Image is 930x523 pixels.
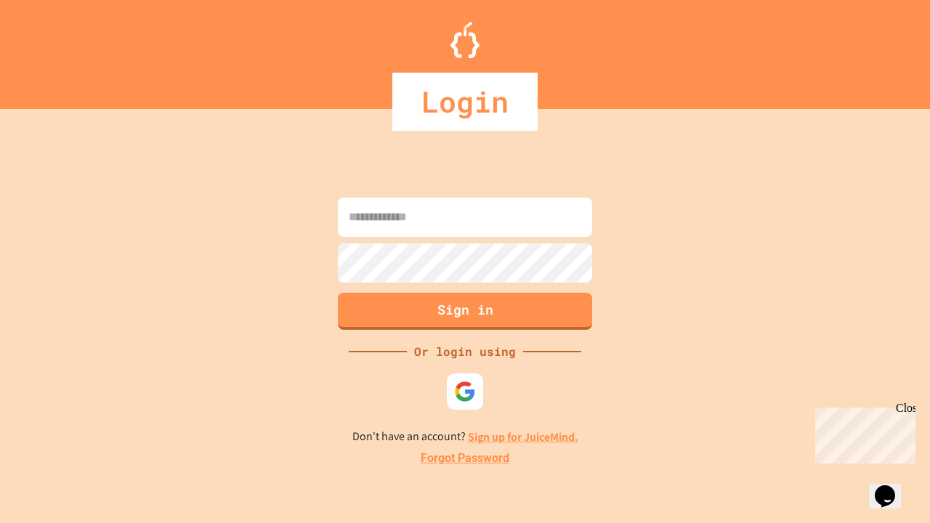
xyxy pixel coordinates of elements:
a: Forgot Password [421,450,509,467]
p: Don't have an account? [352,428,578,446]
div: Login [392,73,538,131]
img: google-icon.svg [454,381,476,402]
img: Logo.svg [450,22,480,58]
button: Sign in [338,293,592,330]
div: Chat with us now!Close [6,6,100,92]
div: Or login using [407,343,523,360]
iframe: chat widget [869,465,915,508]
iframe: chat widget [809,402,915,463]
a: Sign up for JuiceMind. [468,429,578,445]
